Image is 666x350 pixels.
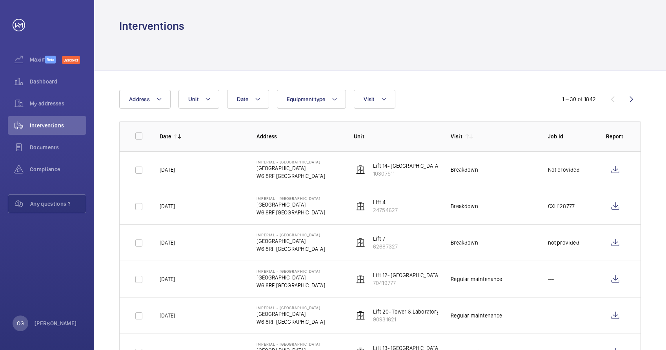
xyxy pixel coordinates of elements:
p: [DATE] [160,202,175,210]
p: 90931621 [373,316,484,323]
p: Lift 14- [GEOGRAPHIC_DATA] Block (Passenger) [373,162,485,170]
p: Address [257,132,341,140]
p: [GEOGRAPHIC_DATA] [257,201,325,209]
p: Imperial - [GEOGRAPHIC_DATA] [257,196,325,201]
p: W6 8RF [GEOGRAPHIC_DATA] [257,281,325,289]
p: Imperial - [GEOGRAPHIC_DATA] [257,232,325,237]
p: OG [17,319,24,327]
p: Job Id [548,132,593,140]
p: --- [548,312,554,319]
p: [DATE] [160,239,175,247]
span: Discover [62,56,80,64]
span: Dashboard [30,78,86,85]
p: not provided [548,239,579,247]
p: Visit [451,132,462,140]
p: [GEOGRAPHIC_DATA] [257,274,325,281]
p: [DATE] [160,275,175,283]
span: Maximize [30,56,45,63]
p: 10307511 [373,170,485,178]
h1: Interventions [119,19,184,33]
span: Date [237,96,248,102]
span: Beta [45,56,56,63]
p: [GEOGRAPHIC_DATA] [257,237,325,245]
button: Date [227,90,269,109]
img: elevator.svg [356,311,365,320]
p: Imperial - [GEOGRAPHIC_DATA] [257,305,325,310]
span: Equipment type [287,96,326,102]
div: Regular maintenance [451,275,502,283]
div: 1 – 30 of 1842 [562,95,596,103]
button: Equipment type [277,90,346,109]
p: [PERSON_NAME] [35,319,77,327]
button: Visit [354,90,395,109]
p: W6 8RF [GEOGRAPHIC_DATA] [257,245,325,253]
p: [DATE] [160,312,175,319]
img: elevator.svg [356,238,365,247]
p: Imperial - [GEOGRAPHIC_DATA] [257,269,325,274]
p: W6 8RF [GEOGRAPHIC_DATA] [257,318,325,326]
p: 24754627 [373,206,398,214]
p: Not provided [548,166,580,174]
p: 62687327 [373,243,398,250]
p: W6 8RF [GEOGRAPHIC_DATA] [257,172,325,180]
span: My addresses [30,100,86,107]
button: Address [119,90,171,109]
span: Interventions [30,122,86,129]
div: Regular maintenance [451,312,502,319]
p: W6 8RF [GEOGRAPHIC_DATA] [257,209,325,216]
p: [DATE] [160,166,175,174]
span: Unit [188,96,198,102]
p: Lift 4 [373,198,398,206]
p: --- [548,275,554,283]
p: [GEOGRAPHIC_DATA] [257,164,325,172]
span: Any questions ? [30,200,86,208]
span: Address [129,96,150,102]
p: Imperial - [GEOGRAPHIC_DATA] [257,342,325,346]
img: elevator.svg [356,201,365,211]
p: Imperial - [GEOGRAPHIC_DATA] [257,160,325,164]
p: Date [160,132,171,140]
button: Unit [178,90,219,109]
span: Visit [364,96,374,102]
span: Compliance [30,165,86,173]
p: 70419777 [373,279,485,287]
div: Breakdown [451,239,478,247]
p: CXH128777 [548,202,575,210]
p: Lift 12- [GEOGRAPHIC_DATA] Block (Passenger) [373,271,485,279]
p: Lift 20- Tower & Laboratory Block (Passenger) [373,308,484,316]
p: Report [606,132,625,140]
div: Breakdown [451,202,478,210]
img: elevator.svg [356,274,365,284]
img: elevator.svg [356,165,365,174]
p: [GEOGRAPHIC_DATA] [257,310,325,318]
div: Breakdown [451,166,478,174]
span: Documents [30,143,86,151]
p: Lift 7 [373,235,398,243]
p: Unit [354,132,438,140]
